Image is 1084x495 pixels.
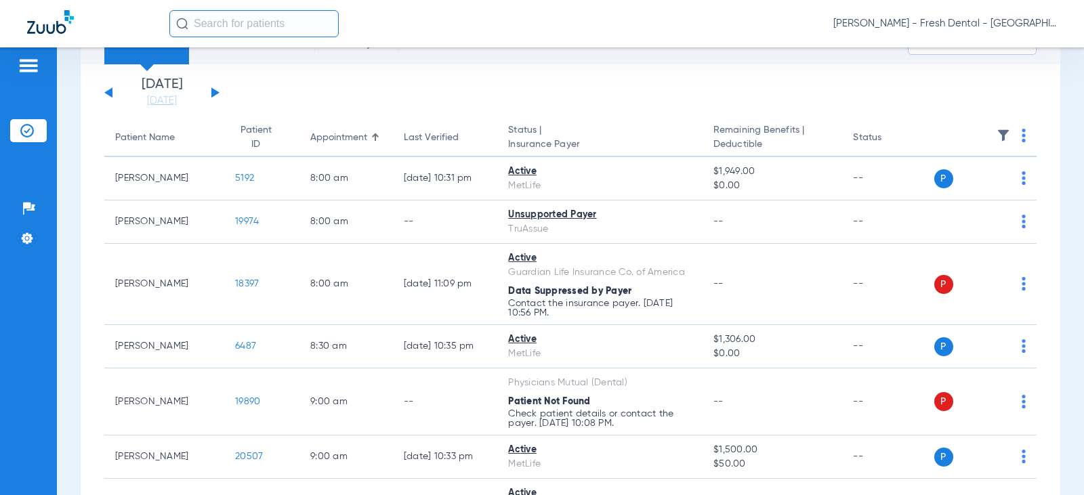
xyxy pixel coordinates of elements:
[104,325,224,368] td: [PERSON_NAME]
[299,325,393,368] td: 8:30 AM
[508,299,692,318] p: Contact the insurance payer. [DATE] 10:56 PM.
[235,341,256,351] span: 6487
[104,200,224,244] td: [PERSON_NAME]
[18,58,39,74] img: hamburger-icon
[713,179,831,193] span: $0.00
[842,325,934,368] td: --
[176,18,188,30] img: Search Icon
[235,452,263,461] span: 20507
[842,368,934,435] td: --
[997,129,1010,142] img: filter.svg
[115,131,175,145] div: Patient Name
[404,131,459,145] div: Last Verified
[842,435,934,479] td: --
[393,435,498,479] td: [DATE] 10:33 PM
[713,217,724,226] span: --
[299,244,393,325] td: 8:00 AM
[934,337,953,356] span: P
[310,131,382,145] div: Appointment
[104,368,224,435] td: [PERSON_NAME]
[713,397,724,406] span: --
[393,325,498,368] td: [DATE] 10:35 PM
[299,157,393,200] td: 8:00 AM
[842,157,934,200] td: --
[27,10,74,34] img: Zuub Logo
[842,200,934,244] td: --
[393,244,498,325] td: [DATE] 11:09 PM
[842,119,934,157] th: Status
[713,165,831,179] span: $1,949.00
[104,435,224,479] td: [PERSON_NAME]
[934,275,953,294] span: P
[299,435,393,479] td: 9:00 AM
[1022,215,1026,228] img: group-dot-blue.svg
[508,397,590,406] span: Patient Not Found
[1016,430,1084,495] iframe: Chat Widget
[121,94,203,108] a: [DATE]
[713,443,831,457] span: $1,500.00
[115,131,213,145] div: Patient Name
[310,131,367,145] div: Appointment
[703,119,842,157] th: Remaining Benefits |
[235,279,259,288] span: 18397
[508,208,692,222] div: Unsupported Payer
[404,131,487,145] div: Last Verified
[842,244,934,325] td: --
[833,17,1057,30] span: [PERSON_NAME] - Fresh Dental - [GEOGRAPHIC_DATA] | GDP
[1022,129,1026,142] img: group-dot-blue.svg
[508,376,692,390] div: Physicians Mutual (Dental)
[508,457,692,471] div: MetLife
[508,409,692,428] p: Check patient details or contact the payer. [DATE] 10:08 PM.
[235,123,289,152] div: Patient ID
[508,179,692,193] div: MetLife
[508,222,692,236] div: TruAssue
[508,251,692,265] div: Active
[121,78,203,108] li: [DATE]
[508,332,692,347] div: Active
[393,200,498,244] td: --
[508,286,631,296] span: Data Suppressed by Payer
[235,123,276,152] div: Patient ID
[713,347,831,361] span: $0.00
[497,119,703,157] th: Status |
[934,169,953,188] span: P
[299,200,393,244] td: 8:00 AM
[508,347,692,361] div: MetLife
[104,157,224,200] td: [PERSON_NAME]
[104,244,224,325] td: [PERSON_NAME]
[235,397,260,406] span: 19890
[713,279,724,288] span: --
[713,457,831,471] span: $50.00
[508,165,692,179] div: Active
[934,448,953,467] span: P
[1022,395,1026,408] img: group-dot-blue.svg
[934,392,953,411] span: P
[713,137,831,152] span: Deductible
[299,368,393,435] td: 9:00 AM
[235,217,259,226] span: 19974
[713,332,831,347] span: $1,306.00
[508,265,692,280] div: Guardian Life Insurance Co. of America
[1022,171,1026,185] img: group-dot-blue.svg
[1022,339,1026,353] img: group-dot-blue.svg
[508,443,692,457] div: Active
[169,10,339,37] input: Search for patients
[393,368,498,435] td: --
[1022,277,1026,290] img: group-dot-blue.svg
[393,157,498,200] td: [DATE] 10:31 PM
[235,173,254,183] span: 5192
[508,137,692,152] span: Insurance Payer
